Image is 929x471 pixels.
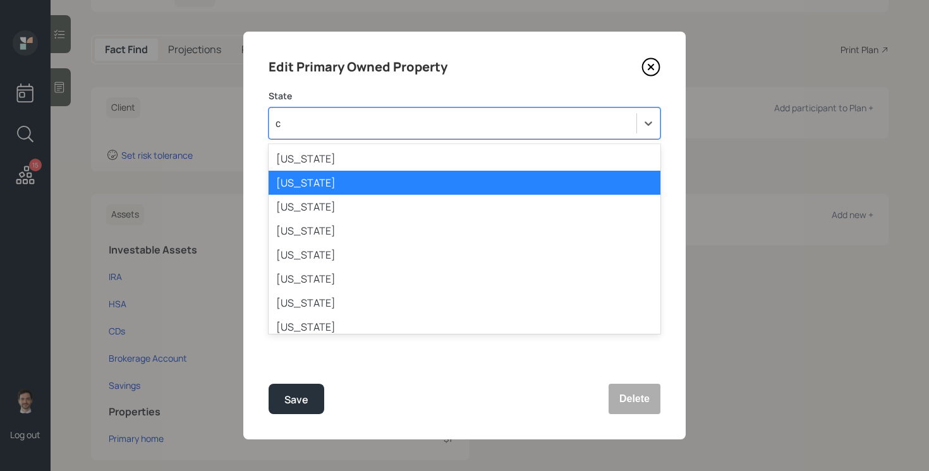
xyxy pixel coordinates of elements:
[284,391,308,408] div: Save
[269,315,660,339] div: [US_STATE]
[269,219,660,243] div: [US_STATE]
[609,384,660,414] button: Delete
[269,195,660,219] div: [US_STATE]
[269,171,660,195] div: [US_STATE]
[269,147,660,171] div: [US_STATE]
[269,291,660,315] div: [US_STATE]
[269,384,324,414] button: Save
[269,267,660,291] div: [US_STATE]
[269,57,447,77] h4: Edit Primary Owned Property
[269,243,660,267] div: [US_STATE]
[269,90,660,102] label: State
